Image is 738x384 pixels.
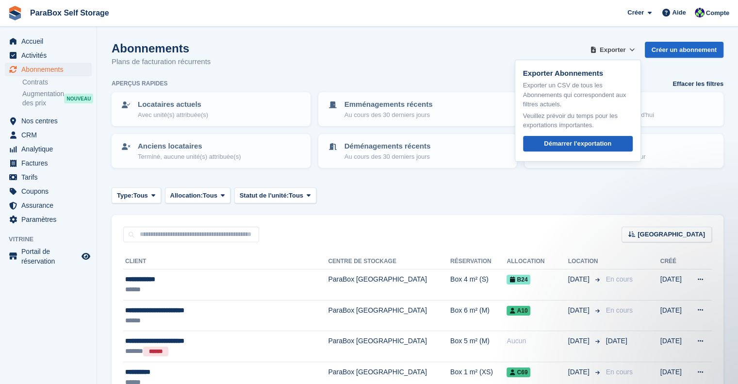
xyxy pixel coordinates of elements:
span: Créer [627,8,644,17]
h6: Aperçus rapides [112,79,167,88]
td: [DATE] [660,300,687,331]
span: [GEOGRAPHIC_DATA] [638,230,705,239]
a: menu [5,142,92,156]
a: menu [5,170,92,184]
span: A10 [507,306,530,316]
a: Contrats [22,78,92,87]
span: En cours [606,306,633,314]
span: Assurance [21,199,80,212]
span: En cours [606,368,633,376]
a: Effacer les filtres [672,79,723,89]
span: En cours [606,275,633,283]
p: Au cours des 30 derniers jours [344,152,431,162]
a: menu [5,247,92,266]
span: Abonnements [21,63,80,76]
p: Au cours des 30 derniers jours [344,110,433,120]
td: Box 5 m² (M) [450,331,507,362]
a: menu [5,128,92,142]
span: Activités [21,49,80,62]
button: Statut de l'unité: Tous [234,187,316,203]
th: Créé [660,254,687,269]
span: B24 [507,275,530,284]
td: [DATE] [660,331,687,362]
p: Avec unité(s) attribuée(s) [138,110,208,120]
a: menu [5,213,92,226]
span: Exporter [600,45,625,55]
p: Terminé, aucune unité(s) attribuée(s) [138,152,241,162]
span: Tous [133,191,148,200]
a: Emménagements récents Au cours des 30 derniers jours [319,93,516,125]
span: [DATE] [568,336,591,346]
a: Augmentation des prix NOUVEAU [22,89,92,108]
span: [DATE] [568,274,591,284]
p: Emménagements récents [344,99,433,110]
th: Allocation [507,254,568,269]
span: Accueil [21,34,80,48]
span: Type: [117,191,133,200]
p: Anciens locataires [138,141,241,152]
button: Exporter [589,42,637,58]
td: ParaBox [GEOGRAPHIC_DATA] [328,331,450,362]
td: [DATE] [660,269,687,301]
span: Aide [672,8,686,17]
p: Exporter Abonnements [523,68,633,79]
p: Exporter un CSV de tous les Abonnements qui correspondent aux filtres actuels. [523,81,633,109]
button: Allocation: Tous [165,187,230,203]
p: Plans de facturation récurrents [112,56,211,67]
a: menu [5,34,92,48]
span: Vitrine [9,234,97,244]
span: CRM [21,128,80,142]
a: menu [5,156,92,170]
th: Réservation [450,254,507,269]
span: Portail de réservation [21,247,80,266]
p: Déménagements récents [344,141,431,152]
span: Allocation: [170,191,203,200]
a: Boutique d'aperçu [80,250,92,262]
span: Compte [706,8,729,18]
span: Coupons [21,184,80,198]
th: Centre de stockage [328,254,450,269]
span: Factures [21,156,80,170]
p: Locataires actuels [138,99,208,110]
td: Box 4 m² (S) [450,269,507,301]
p: Veuillez prévoir du temps pour les exportations importantes. [523,111,633,130]
a: Locataires actuels Avec unité(s) attribuée(s) [113,93,310,125]
div: Aucun [507,336,568,346]
a: Créer un abonnement [645,42,723,58]
a: Anciens locataires Terminé, aucune unité(s) attribuée(s) [113,135,310,167]
img: Tess Bédat [695,8,705,17]
a: menu [5,184,92,198]
th: Client [123,254,328,269]
button: Type: Tous [112,187,161,203]
span: [DATE] [568,305,591,316]
a: Démarrer l'exportation [523,136,633,152]
th: Location [568,254,602,269]
span: Tous [289,191,303,200]
a: ParaBox Self Storage [26,5,113,21]
td: Box 6 m² (M) [450,300,507,331]
span: C69 [507,367,530,377]
span: [DATE] [568,367,591,377]
a: menu [5,199,92,212]
span: Nos centres [21,114,80,128]
span: Paramètres [21,213,80,226]
a: menu [5,114,92,128]
span: Analytique [21,142,80,156]
td: ParaBox [GEOGRAPHIC_DATA] [328,300,450,331]
span: Statut de l'unité: [240,191,289,200]
span: [DATE] [606,337,627,345]
td: ParaBox [GEOGRAPHIC_DATA] [328,269,450,301]
span: Augmentation des prix [22,89,64,108]
img: stora-icon-8386f47178a22dfd0bd8f6a31ec36ba5ce8667c1dd55bd0f319d3a0aa187defe.svg [8,6,22,20]
span: Tarifs [21,170,80,184]
a: Déménagements récents Au cours des 30 derniers jours [319,135,516,167]
div: NOUVEAU [64,94,93,103]
a: menu [5,63,92,76]
div: Démarrer l'exportation [544,139,611,149]
span: Tous [203,191,217,200]
a: menu [5,49,92,62]
h1: Abonnements [112,42,211,55]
